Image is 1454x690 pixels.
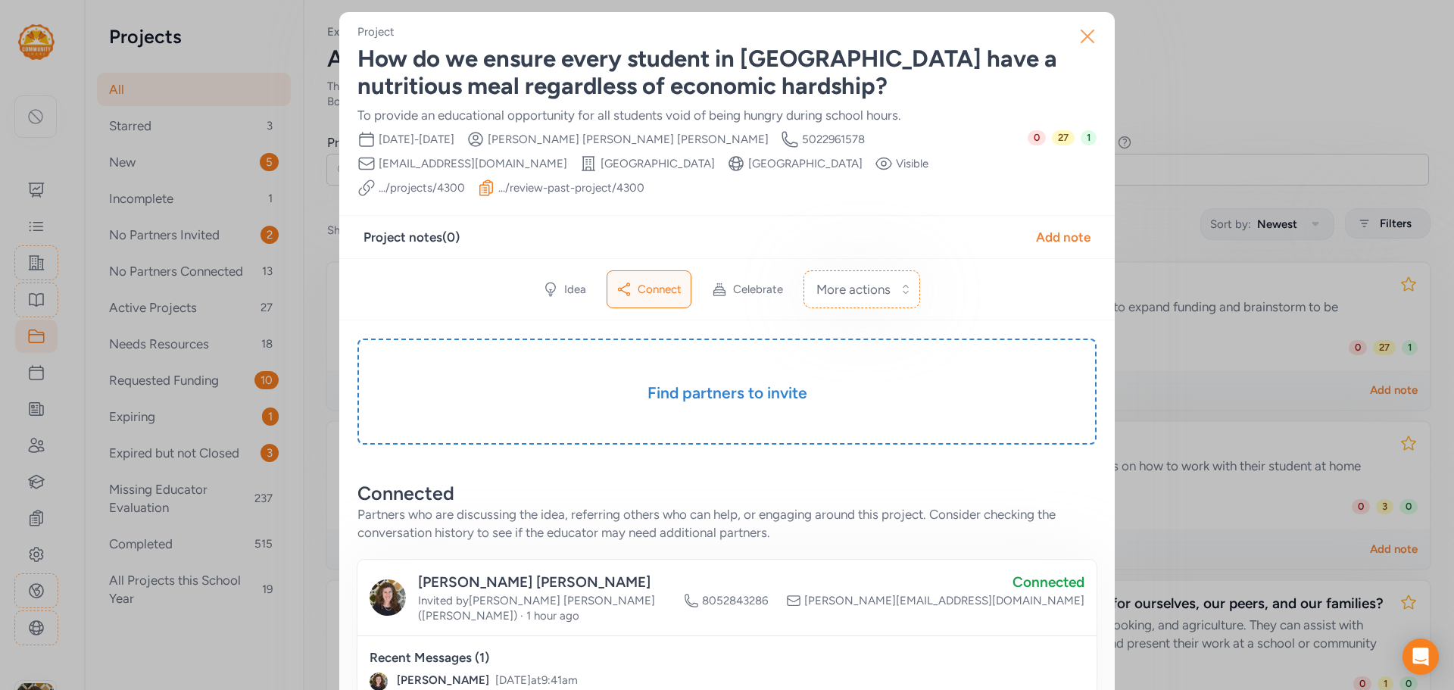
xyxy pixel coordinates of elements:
div: Project notes ( 0 ) [363,228,460,246]
div: How do we ensure every student in [GEOGRAPHIC_DATA] have a nutritious meal regardless of economic... [357,45,1097,100]
span: 0 [1028,130,1046,145]
div: Add note [1036,228,1090,246]
span: Idea [564,282,586,297]
div: To provide an educational opportunity for all students void of being hungry during school hours. [357,106,1097,124]
a: .../review-past-project/4300 [498,180,644,195]
div: [PERSON_NAME] [PERSON_NAME] [418,572,672,593]
h3: Find partners to invite [395,382,1059,404]
div: Partners who are discussing the idea, referring others who can help, or engaging around this proj... [357,505,1097,542]
div: Connected [684,572,1084,593]
div: Connected [357,481,1097,505]
span: 5022961578 [802,132,865,147]
div: [GEOGRAPHIC_DATA] [748,156,863,171]
span: · [520,609,523,623]
span: 1 [1081,130,1097,145]
div: [DATE] at 9:41am [495,673,578,688]
span: [PERSON_NAME] [PERSON_NAME] [PERSON_NAME] [488,132,769,147]
span: 8052843286 [702,593,768,608]
span: 1 hour ago [526,609,579,623]
span: Connect [638,282,682,297]
div: [PERSON_NAME] [397,673,489,688]
span: More actions [816,280,891,298]
div: Recent Messages ( 1 ) [370,648,489,667]
span: [DATE] - [DATE] [379,132,454,147]
span: Visible [896,156,928,171]
button: More actions [803,270,920,308]
span: 27 [1052,130,1075,145]
span: Invited by [PERSON_NAME] [PERSON_NAME] ([PERSON_NAME]) [418,594,655,623]
span: [GEOGRAPHIC_DATA] [601,156,715,171]
div: Project [357,24,395,39]
span: [PERSON_NAME][EMAIL_ADDRESS][DOMAIN_NAME] [804,593,1084,608]
span: [EMAIL_ADDRESS][DOMAIN_NAME] [379,156,567,171]
span: Celebrate [733,282,783,297]
img: xHGhUblRSFqCpjepzwsd [370,579,406,616]
div: Open Intercom Messenger [1403,638,1439,675]
a: .../projects/4300 [379,180,465,195]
